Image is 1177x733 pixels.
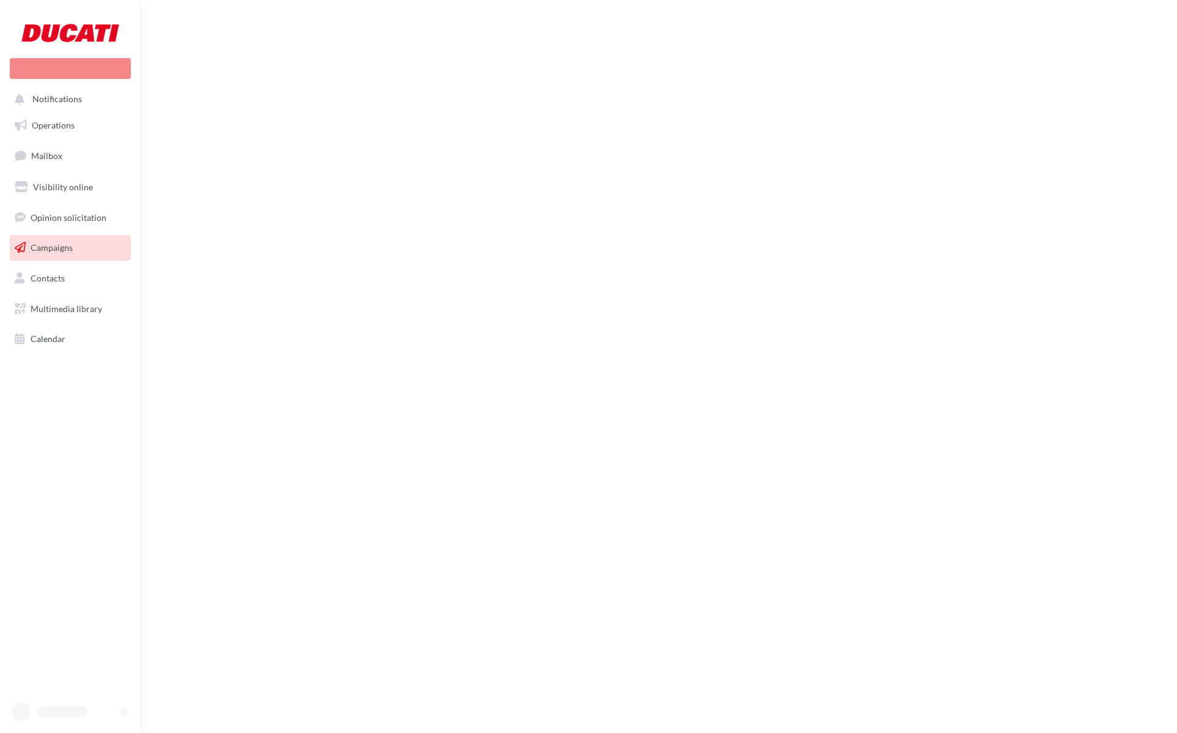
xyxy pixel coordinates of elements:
a: Multimedia library [7,296,133,322]
div: New campaign [10,58,131,79]
span: Contacts [31,273,65,283]
span: Calendar [31,333,65,344]
a: Opinion solicitation [7,205,133,231]
span: Operations [32,120,75,130]
a: Operations [7,113,133,138]
span: Notifications [32,94,82,105]
a: Campaigns [7,235,133,261]
span: Campaigns [31,242,73,253]
span: Multimedia library [31,303,102,314]
a: Contacts [7,266,133,291]
a: Visibility online [7,174,133,200]
a: Mailbox [7,143,133,169]
span: Mailbox [31,151,62,161]
a: Calendar [7,326,133,352]
span: Visibility online [33,182,93,192]
span: Opinion solicitation [31,212,106,222]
